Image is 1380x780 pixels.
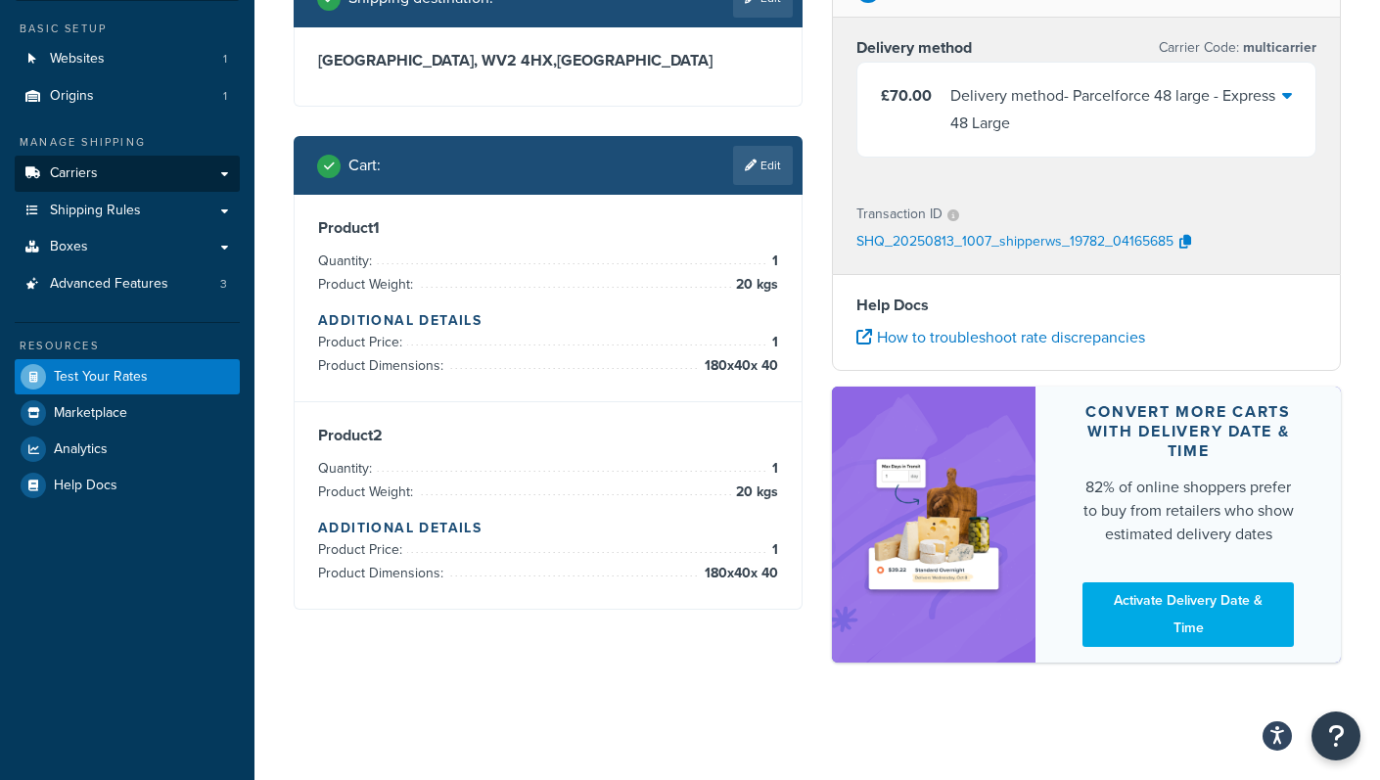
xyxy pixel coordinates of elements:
[50,165,98,182] span: Carriers
[15,78,240,115] a: Origins1
[731,481,778,504] span: 20 kgs
[856,326,1145,348] a: How to troubleshoot rate discrepancies
[318,251,377,271] span: Quantity:
[220,276,227,293] span: 3
[318,518,778,538] h4: Additional Details
[15,78,240,115] li: Origins
[15,41,240,77] a: Websites1
[15,395,240,431] a: Marketplace
[15,338,240,354] div: Resources
[50,239,88,255] span: Boxes
[767,538,778,562] span: 1
[50,203,141,219] span: Shipping Rules
[856,294,1316,317] h4: Help Docs
[1311,711,1360,760] button: Open Resource Center
[15,266,240,302] a: Advanced Features3
[223,51,227,68] span: 1
[1082,476,1294,546] div: 82% of online shoppers prefer to buy from retailers who show estimated delivery dates
[950,82,1282,137] div: Delivery method - Parcelforce 48 large - Express 48 Large
[767,250,778,273] span: 1
[15,468,240,503] a: Help Docs
[767,331,778,354] span: 1
[861,423,1006,627] img: feature-image-ddt-36eae7f7280da8017bfb280eaccd9c446f90b1fe08728e4019434db127062ab4.png
[318,482,418,502] span: Product Weight:
[54,369,148,386] span: Test Your Rates
[50,276,168,293] span: Advanced Features
[767,457,778,481] span: 1
[1082,402,1294,461] div: Convert more carts with delivery date & time
[1239,37,1316,58] span: multicarrier
[54,405,127,422] span: Marketplace
[318,218,778,238] h3: Product 1
[15,193,240,229] a: Shipping Rules
[856,228,1173,257] p: SHQ_20250813_1007_shipperws_19782_04165685
[223,88,227,105] span: 1
[15,156,240,192] a: Carriers
[856,201,943,228] p: Transaction ID
[318,539,407,560] span: Product Price:
[881,84,932,107] span: £70.00
[318,332,407,352] span: Product Price:
[15,134,240,151] div: Manage Shipping
[318,355,448,376] span: Product Dimensions:
[15,432,240,467] a: Analytics
[15,359,240,394] a: Test Your Rates
[1159,34,1316,62] p: Carrier Code:
[50,51,105,68] span: Websites
[348,157,381,174] h2: Cart :
[318,458,377,479] span: Quantity:
[318,310,778,331] h4: Additional Details
[733,146,793,185] a: Edit
[318,274,418,295] span: Product Weight:
[15,41,240,77] li: Websites
[15,266,240,302] li: Advanced Features
[1082,582,1294,647] a: Activate Delivery Date & Time
[15,21,240,37] div: Basic Setup
[54,478,117,494] span: Help Docs
[50,88,94,105] span: Origins
[318,426,778,445] h3: Product 2
[856,38,972,58] h3: Delivery method
[15,229,240,265] a: Boxes
[731,273,778,297] span: 20 kgs
[54,441,108,458] span: Analytics
[700,562,778,585] span: 180 x 40 x 40
[318,51,778,70] h3: [GEOGRAPHIC_DATA], WV2 4HX , [GEOGRAPHIC_DATA]
[318,563,448,583] span: Product Dimensions:
[700,354,778,378] span: 180 x 40 x 40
